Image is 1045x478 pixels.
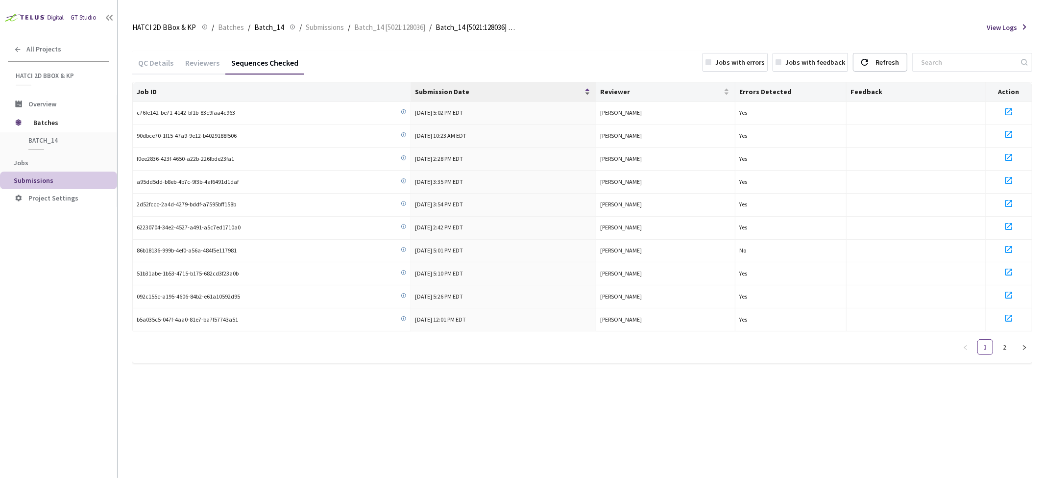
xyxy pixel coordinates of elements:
span: [PERSON_NAME] [600,224,642,231]
a: Submissions [304,22,346,32]
li: / [348,22,350,33]
span: [DATE] 2:28 PM EDT [415,155,463,162]
span: Batches [218,22,244,33]
span: Submission Date [415,88,583,96]
span: Batch_14 [5021:128036] QC - [DATE] [436,22,515,33]
span: 86b18136-999b-4ef0-a56a-484f5e117981 [137,246,237,255]
span: [PERSON_NAME] [600,109,642,116]
li: 2 [997,339,1013,355]
div: Jobs with errors [715,57,765,67]
li: Previous Page [958,339,973,355]
div: Reviewers [179,58,225,75]
span: right [1021,345,1027,351]
span: Jobs [14,158,28,167]
span: Batches [33,113,100,132]
th: Action [986,82,1032,102]
span: No [739,247,746,254]
span: Yes [739,109,747,116]
span: HATCI 2D BBox & KP [16,72,103,80]
span: Reviewer [600,88,722,96]
span: Yes [739,316,747,323]
span: 51b31abe-1b53-4715-b175-682cd3f23a0b [137,269,239,278]
button: left [958,339,973,355]
span: [PERSON_NAME] [600,201,642,208]
span: [PERSON_NAME] [600,293,642,300]
span: Submissions [14,176,53,185]
span: c76fe142-be71-4142-bf1b-83c9faa4c963 [137,108,235,118]
span: Project Settings [28,194,78,202]
div: Sequences Checked [225,58,304,75]
span: f0ee2836-423f-4650-a22b-226fbde23fa1 [137,154,234,164]
li: 1 [977,339,993,355]
span: Batch_14 [254,22,284,33]
span: Batch_14 [5021:128036] [354,22,425,33]
span: [DATE] 3:35 PM EDT [415,178,463,185]
span: Batch_14 [28,136,101,145]
div: GT Studio [71,13,97,23]
span: [PERSON_NAME] [600,316,642,323]
span: a95dd5dd-b8eb-4b7c-9f3b-4af6491d1daf [137,177,239,187]
span: All Projects [26,45,61,53]
span: Yes [739,224,747,231]
span: [DATE] 12:01 PM EDT [415,316,466,323]
span: [DATE] 3:54 PM EDT [415,201,463,208]
span: [PERSON_NAME] [600,247,642,254]
span: View Logs [987,23,1017,32]
span: [DATE] 5:26 PM EDT [415,293,463,300]
span: Yes [739,201,747,208]
span: 90dbce70-1f15-47a9-9e12-b4029188f506 [137,131,237,141]
div: QC Details [132,58,179,75]
li: / [248,22,250,33]
span: [DATE] 5:01 PM EDT [415,247,463,254]
li: / [212,22,214,33]
th: Errors Detected [735,82,847,102]
span: left [963,345,969,351]
a: 1 [978,340,993,354]
li: / [429,22,432,33]
span: b5a035c5-047f-4aa0-81e7-ba7f57743a51 [137,315,238,325]
span: Overview [28,100,56,108]
div: Jobs with feedback [785,57,845,67]
a: Batches [216,22,246,32]
span: Submissions [306,22,344,33]
span: [PERSON_NAME] [600,178,642,185]
span: 62230704-34e2-4527-a491-a5c7ed1710a0 [137,223,241,232]
span: Yes [739,132,747,139]
th: Feedback [847,82,986,102]
span: Yes [739,293,747,300]
span: [PERSON_NAME] [600,132,642,139]
th: Job ID [133,82,411,102]
button: right [1017,339,1032,355]
input: Search [915,53,1020,71]
th: Reviewer [596,82,735,102]
div: Refresh [875,53,899,71]
li: Next Page [1017,339,1032,355]
span: Yes [739,155,747,162]
span: [PERSON_NAME] [600,155,642,162]
li: / [299,22,302,33]
span: HATCI 2D BBox & KP [132,22,196,33]
span: [DATE] 10:23 AM EDT [415,132,466,139]
span: [DATE] 2:42 PM EDT [415,224,463,231]
span: [DATE] 5:02 PM EDT [415,109,463,116]
span: 092c155c-a195-4606-84b2-e61a10592d95 [137,292,240,302]
span: [PERSON_NAME] [600,270,642,277]
span: Yes [739,270,747,277]
a: 2 [997,340,1012,354]
span: [DATE] 5:10 PM EDT [415,270,463,277]
a: Batch_14 [5021:128036] [352,22,427,32]
span: Yes [739,178,747,185]
span: 2d52fccc-2a4d-4279-bddf-a7595bff158b [137,200,236,209]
